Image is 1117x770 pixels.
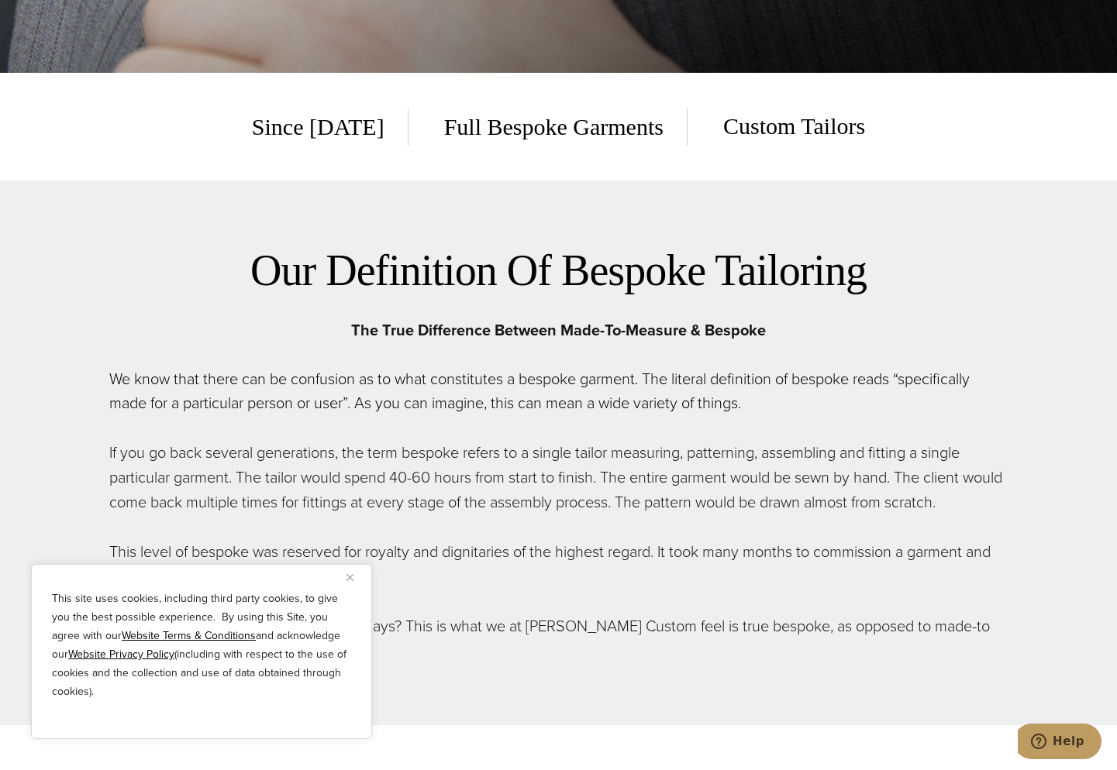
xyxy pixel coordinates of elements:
[346,568,365,586] button: Close
[351,318,766,342] strong: The True Difference Between Made-To-Measure & Bespoke
[109,539,1008,589] p: This level of bespoke was reserved for royalty and dignitaries of the highest regard. It took man...
[252,108,409,146] span: Since [DATE]
[52,590,351,701] p: This site uses cookies, including third party cookies, to give you the best possible experience. ...
[109,614,1008,663] p: What is a true bespoke garment these days? This is what we at [PERSON_NAME] Custom feel is true b...
[109,440,1008,514] p: If you go back several generations, the term bespoke refers to a single tailor measuring, pattern...
[109,367,1008,415] p: We know that there can be confusion as to what constitutes a bespoke garment. The literal definit...
[122,627,256,644] a: Website Terms & Conditions
[1018,724,1101,762] iframe: Opens a widget where you can chat to one of our agents
[421,108,688,146] span: Full Bespoke Garments
[346,574,353,581] img: Close
[109,242,1008,298] h2: Our Definition Of Bespoke Tailoring
[68,646,174,662] a: Website Privacy Policy
[700,108,865,146] span: Custom Tailors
